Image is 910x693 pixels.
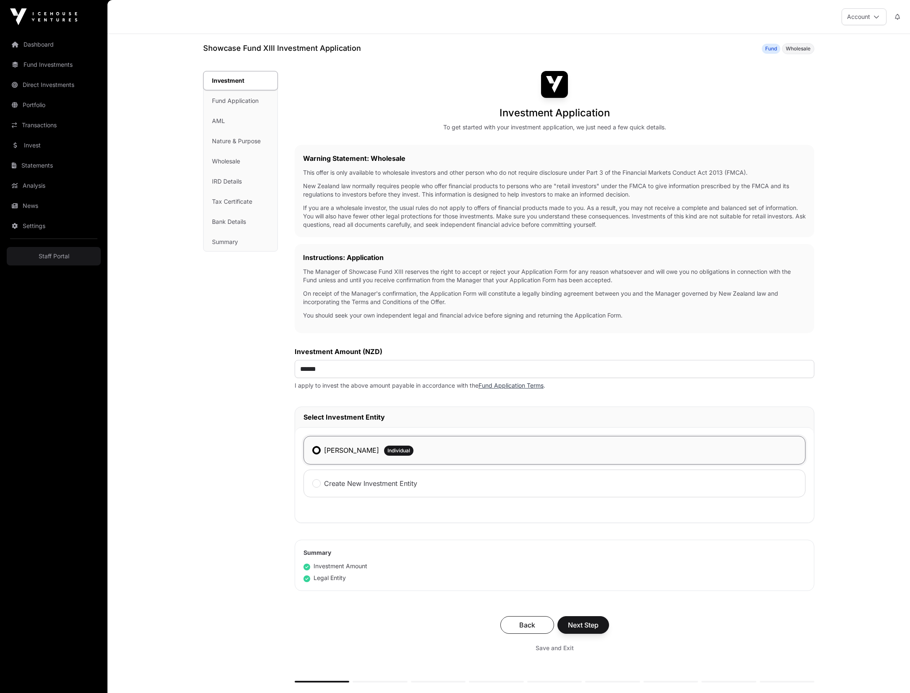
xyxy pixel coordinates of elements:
[7,197,101,215] a: News
[499,106,610,120] h1: Investment Application
[203,42,361,54] h1: Showcase Fund XIII Investment Application
[7,217,101,235] a: Settings
[500,616,554,634] button: Back
[541,71,568,98] img: Showcase Fund XIII
[7,176,101,195] a: Analysis
[7,136,101,155] a: Invest
[765,45,777,52] span: Fund
[568,620,599,630] span: Next Step
[303,252,806,262] h2: Instructions: Application
[7,35,101,54] a: Dashboard
[842,8,886,25] button: Account
[479,382,544,389] a: Fund Application Terms
[7,55,101,74] a: Fund Investments
[295,346,814,357] label: Investment Amount (NZD)
[511,620,544,630] span: Back
[7,156,101,175] a: Statements
[303,204,806,229] p: If you are a wholesale investor, the usual rules do not apply to offers of financial products mad...
[557,616,609,634] button: Next Step
[303,168,806,177] p: This offer is only available to wholesale investors and other person who do not require disclosur...
[7,96,101,114] a: Portfolio
[303,268,806,284] p: The Manager of Showcase Fund XIII reserves the right to accept or reject your Application Form fo...
[324,445,379,455] label: [PERSON_NAME]
[303,289,806,306] p: On receipt of the Manager's confirmation, the Application Form will constitute a legally binding ...
[7,247,101,265] a: Staff Portal
[303,574,346,582] div: Legal Entity
[868,653,910,693] iframe: Chat Widget
[303,311,806,320] p: You should seek your own independent legal and financial advice before signing and returning the ...
[303,182,806,199] p: New Zealand law normally requires people who offer financial products to persons who are "retail ...
[10,8,77,25] img: Icehouse Ventures Logo
[536,644,574,652] span: Save and Exit
[295,381,814,390] p: I apply to invest the above amount payable in accordance with the .
[303,549,805,557] h2: Summary
[7,76,101,94] a: Direct Investments
[443,123,666,131] div: To get started with your investment application, we just need a few quick details.
[324,478,417,488] label: Create New Investment Entity
[7,116,101,134] a: Transactions
[303,562,367,570] div: Investment Amount
[387,447,410,454] span: Individual
[526,640,584,656] button: Save and Exit
[786,45,811,52] span: Wholesale
[303,412,805,422] h2: Select Investment Entity
[303,153,806,163] h2: Warning Statement: Wholesale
